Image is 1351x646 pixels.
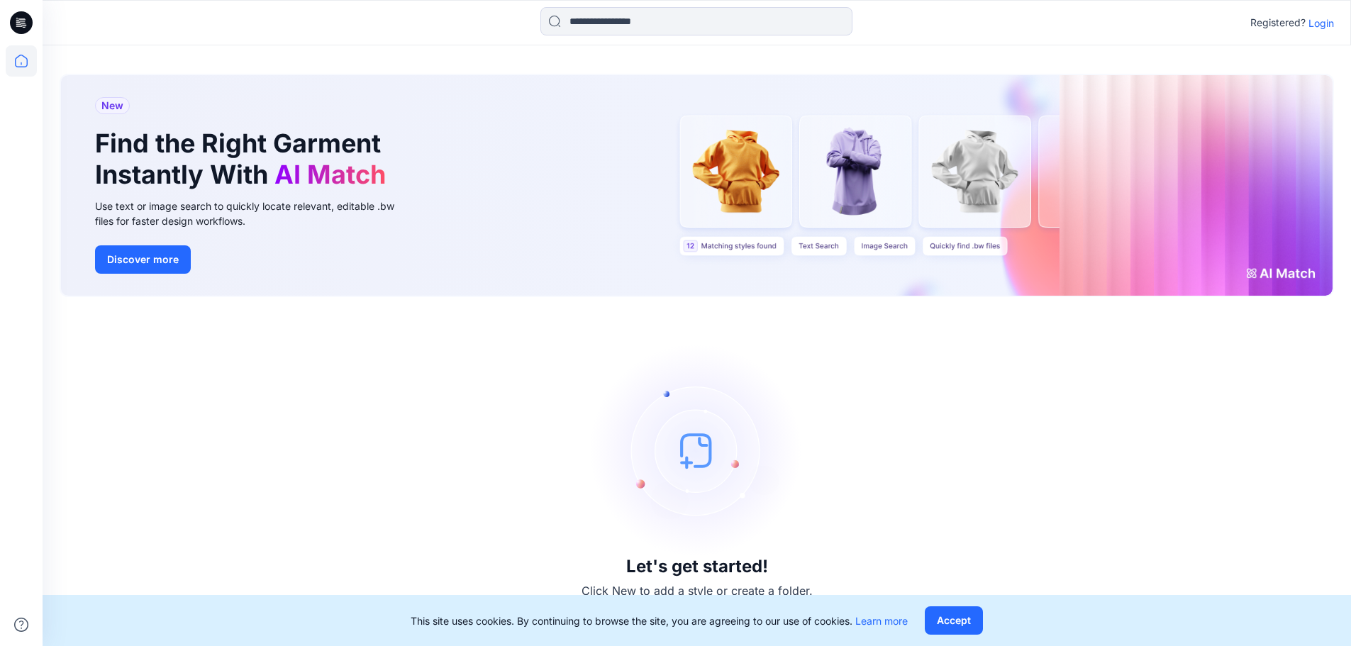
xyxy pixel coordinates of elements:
p: Login [1308,16,1334,30]
a: Learn more [855,615,908,627]
h1: Find the Right Garment Instantly With [95,128,393,189]
p: This site uses cookies. By continuing to browse the site, you are agreeing to our use of cookies. [411,613,908,628]
div: Use text or image search to quickly locate relevant, editable .bw files for faster design workflows. [95,199,414,228]
span: AI Match [274,159,386,190]
img: empty-state-image.svg [591,344,804,557]
button: Accept [925,606,983,635]
h3: Let's get started! [626,557,768,577]
p: Registered? [1250,14,1306,31]
p: Click New to add a style or create a folder. [582,582,813,599]
span: New [101,97,123,114]
button: Discover more [95,245,191,274]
